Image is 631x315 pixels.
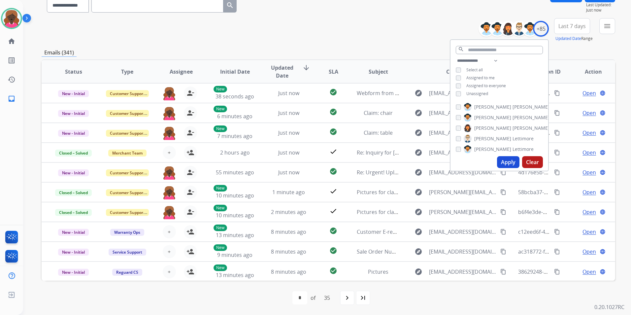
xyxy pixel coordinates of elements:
[429,168,497,176] span: [EMAIL_ADDRESS][DOMAIN_NAME]
[163,126,176,140] img: agent-avatar
[214,125,227,132] p: New
[474,125,511,131] span: [PERSON_NAME]
[561,60,615,83] th: Action
[163,245,176,258] button: +
[214,244,227,251] p: New
[106,209,149,216] span: Customer Support
[415,268,422,276] mat-icon: explore
[554,269,560,275] mat-icon: content_copy
[554,18,590,34] button: Last 7 days
[58,110,89,117] span: New - Initial
[513,146,534,153] span: Lettimore
[55,150,92,157] span: Closed – Solved
[513,104,549,110] span: [PERSON_NAME]
[582,129,596,137] span: Open
[168,149,171,157] span: +
[415,89,422,97] mat-icon: explore
[582,168,596,176] span: Open
[186,129,194,137] mat-icon: person_remove
[500,189,506,195] mat-icon: content_copy
[8,95,16,103] mat-icon: inbox
[429,129,497,137] span: [EMAIL_ADDRESS][DOMAIN_NAME]
[600,90,606,96] mat-icon: language
[466,91,488,96] span: Unassigned
[168,228,171,236] span: +
[329,128,337,136] mat-icon: check_circle
[474,135,511,142] span: [PERSON_NAME]
[329,167,337,175] mat-icon: check_circle
[168,268,171,276] span: +
[466,75,495,81] span: Assigned to me
[163,166,176,180] img: agent-avatar
[216,271,254,279] span: 13 minutes ago
[415,109,422,117] mat-icon: explore
[106,169,149,176] span: Customer Support
[110,229,144,236] span: Warranty Ops
[554,189,560,195] mat-icon: content_copy
[357,89,506,97] span: Webform from [EMAIL_ADDRESS][DOMAIN_NAME] on [DATE]
[368,268,388,275] span: Pictures
[474,104,511,110] span: [PERSON_NAME]
[58,229,89,236] span: New - Initial
[586,8,615,13] span: Just now
[278,169,299,176] span: Just now
[554,229,560,235] mat-icon: content_copy
[58,90,89,97] span: New - Initial
[271,228,306,235] span: 8 minutes ago
[186,89,194,97] mat-icon: person_remove
[429,208,497,216] span: [PERSON_NAME][EMAIL_ADDRESS][DOMAIN_NAME]
[217,251,252,259] span: 9 minutes ago
[429,248,497,256] span: [EMAIL_ADDRESS][DOMAIN_NAME]
[600,269,606,275] mat-icon: language
[554,110,560,116] mat-icon: content_copy
[518,248,611,255] span: ac318772-f829-40ec-92f9-2ff9f7180f7c
[319,291,335,304] div: 35
[600,110,606,116] mat-icon: language
[415,149,422,157] mat-icon: explore
[106,189,149,196] span: Customer Support
[278,149,299,156] span: Just now
[186,109,194,117] mat-icon: person_remove
[216,93,254,100] span: 38 seconds ago
[311,294,315,302] div: of
[466,83,506,88] span: Assigned to everyone
[302,64,310,72] mat-icon: arrow_downward
[278,129,299,136] span: Just now
[186,248,194,256] mat-icon: person_add
[55,189,92,196] span: Closed – Solved
[8,56,16,64] mat-icon: list_alt
[415,168,422,176] mat-icon: explore
[554,90,560,96] mat-icon: content_copy
[106,90,149,97] span: Customer Support
[216,169,254,176] span: 55 minutes ago
[58,269,89,276] span: New - Initial
[600,229,606,235] mat-icon: language
[186,168,194,176] mat-icon: person_remove
[271,268,306,275] span: 8 minutes ago
[8,37,16,45] mat-icon: home
[42,49,77,57] p: Emails (341)
[582,268,596,276] span: Open
[163,146,176,159] button: +
[429,228,497,236] span: [EMAIL_ADDRESS][DOMAIN_NAME]
[415,129,422,137] mat-icon: explore
[554,249,560,255] mat-icon: content_copy
[357,248,535,255] span: Sale Order Number 725009794557 [ thread::guJ_j1McAhC0h_TK9e6jnjk:: ]
[58,130,89,137] span: New - Initial
[271,208,306,216] span: 2 minutes ago
[58,249,89,256] span: New - Initial
[415,208,422,216] mat-icon: explore
[415,248,422,256] mat-icon: explore
[217,132,252,140] span: 7 minutes ago
[329,267,337,275] mat-icon: check_circle
[106,130,149,137] span: Customer Support
[558,25,586,27] span: Last 7 days
[329,187,337,195] mat-icon: check
[329,108,337,116] mat-icon: check_circle
[600,209,606,215] mat-icon: language
[329,247,337,255] mat-icon: check_circle
[163,205,176,219] img: agent-avatar
[364,129,393,136] span: Claim: table
[582,228,596,236] span: Open
[500,209,506,215] mat-icon: content_copy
